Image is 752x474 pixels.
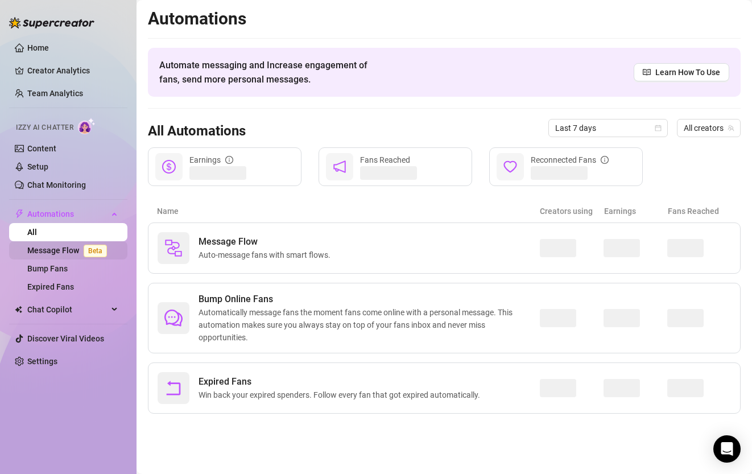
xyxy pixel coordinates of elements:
span: Learn How To Use [655,66,720,79]
span: info-circle [601,156,609,164]
span: rollback [164,379,183,397]
article: Earnings [604,205,668,217]
span: Fans Reached [360,155,410,164]
span: Automations [27,205,108,223]
img: svg%3e [164,239,183,257]
a: Bump Fans [27,264,68,273]
article: Fans Reached [668,205,732,217]
span: read [643,68,651,76]
img: logo-BBDzfeDw.svg [9,17,94,28]
span: heart [503,160,517,174]
span: dollar [162,160,176,174]
a: All [27,228,37,237]
span: Izzy AI Chatter [16,122,73,133]
a: Message FlowBeta [27,246,111,255]
span: Automate messaging and Increase engagement of fans, send more personal messages. [159,58,378,86]
span: thunderbolt [15,209,24,219]
span: Bump Online Fans [199,292,540,306]
span: Auto-message fans with smart flows. [199,249,335,261]
a: Setup [27,162,48,171]
a: Settings [27,357,57,366]
span: Automatically message fans the moment fans come online with a personal message. This automation m... [199,306,540,344]
span: info-circle [225,156,233,164]
a: Expired Fans [27,282,74,291]
article: Creators using [540,205,604,217]
div: Earnings [189,154,233,166]
span: Beta [84,245,107,257]
span: team [728,125,734,131]
span: calendar [655,125,662,131]
img: AI Chatter [78,118,96,134]
span: Chat Copilot [27,300,108,319]
span: Expired Fans [199,375,485,389]
a: Chat Monitoring [27,180,86,189]
span: Message Flow [199,235,335,249]
span: All creators [684,119,734,137]
a: Team Analytics [27,89,83,98]
span: comment [164,309,183,327]
div: Open Intercom Messenger [713,435,741,463]
h2: Automations [148,8,741,30]
span: Last 7 days [555,119,661,137]
article: Name [157,205,540,217]
a: Content [27,144,56,153]
a: Discover Viral Videos [27,334,104,343]
a: Learn How To Use [634,63,729,81]
div: Reconnected Fans [531,154,609,166]
h3: All Automations [148,122,246,141]
span: notification [333,160,346,174]
a: Home [27,43,49,52]
a: Creator Analytics [27,61,118,80]
img: Chat Copilot [15,306,22,314]
span: Win back your expired spenders. Follow every fan that got expired automatically. [199,389,485,401]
